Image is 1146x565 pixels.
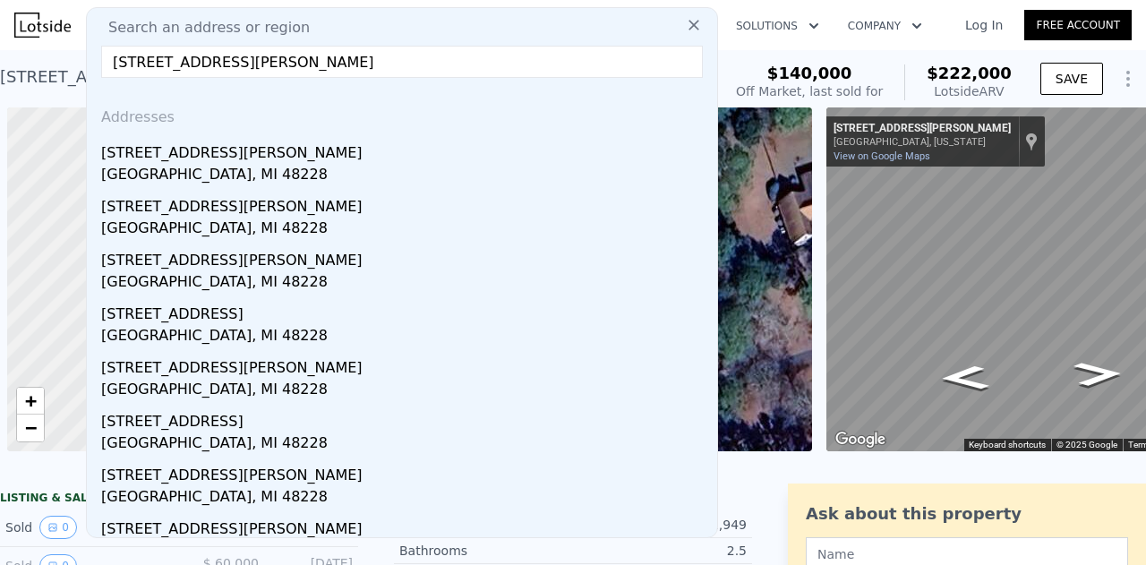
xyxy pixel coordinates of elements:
div: Off Market, last sold for [736,82,883,100]
div: [STREET_ADDRESS][PERSON_NAME] [101,511,710,540]
div: [STREET_ADDRESS][PERSON_NAME] [101,135,710,164]
div: [GEOGRAPHIC_DATA], MI 48228 [101,325,710,350]
div: [STREET_ADDRESS][PERSON_NAME] [101,350,710,379]
div: [GEOGRAPHIC_DATA], MI 48228 [101,432,710,458]
a: Show location on map [1025,132,1038,151]
div: [STREET_ADDRESS] [101,404,710,432]
a: Zoom in [17,388,44,415]
div: [GEOGRAPHIC_DATA], MI 48228 [101,379,710,404]
a: Log In [944,16,1024,34]
button: Solutions [722,10,834,42]
img: Lotside [14,13,71,38]
div: [STREET_ADDRESS][PERSON_NAME] [101,458,710,486]
div: [STREET_ADDRESS][PERSON_NAME] [834,122,1011,136]
path: Go West, Mitchell St [919,360,1010,396]
button: SAVE [1040,63,1103,95]
div: [GEOGRAPHIC_DATA], MI 48228 [101,486,710,511]
div: [STREET_ADDRESS][PERSON_NAME] [101,189,710,218]
a: Zoom out [17,415,44,441]
a: Open this area in Google Maps (opens a new window) [831,428,890,451]
div: Ask about this property [806,501,1128,526]
button: Keyboard shortcuts [969,439,1046,451]
span: © 2025 Google [1056,440,1117,449]
span: + [25,390,37,412]
div: [GEOGRAPHIC_DATA], MI 48228 [101,218,710,243]
div: [STREET_ADDRESS][PERSON_NAME] [101,243,710,271]
div: Lotside ARV [927,82,1012,100]
span: − [25,416,37,439]
div: [STREET_ADDRESS] [101,296,710,325]
span: $140,000 [767,64,852,82]
a: View on Google Maps [834,150,930,162]
button: View historical data [39,516,77,539]
div: Bathrooms [399,542,573,560]
div: [GEOGRAPHIC_DATA], MI 48228 [101,164,710,189]
button: Company [834,10,936,42]
div: Sold [5,516,165,539]
span: Search an address or region [94,17,310,39]
img: Google [831,428,890,451]
input: Enter an address, city, region, neighborhood or zip code [101,46,703,78]
div: [GEOGRAPHIC_DATA], MI 48228 [101,271,710,296]
span: $222,000 [927,64,1012,82]
div: Addresses [94,92,710,135]
button: Show Options [1110,61,1146,97]
div: 2.5 [573,542,747,560]
path: Go East, Curtis Rd [1053,355,1143,392]
div: [GEOGRAPHIC_DATA], [US_STATE] [834,136,1011,148]
a: Free Account [1024,10,1132,40]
